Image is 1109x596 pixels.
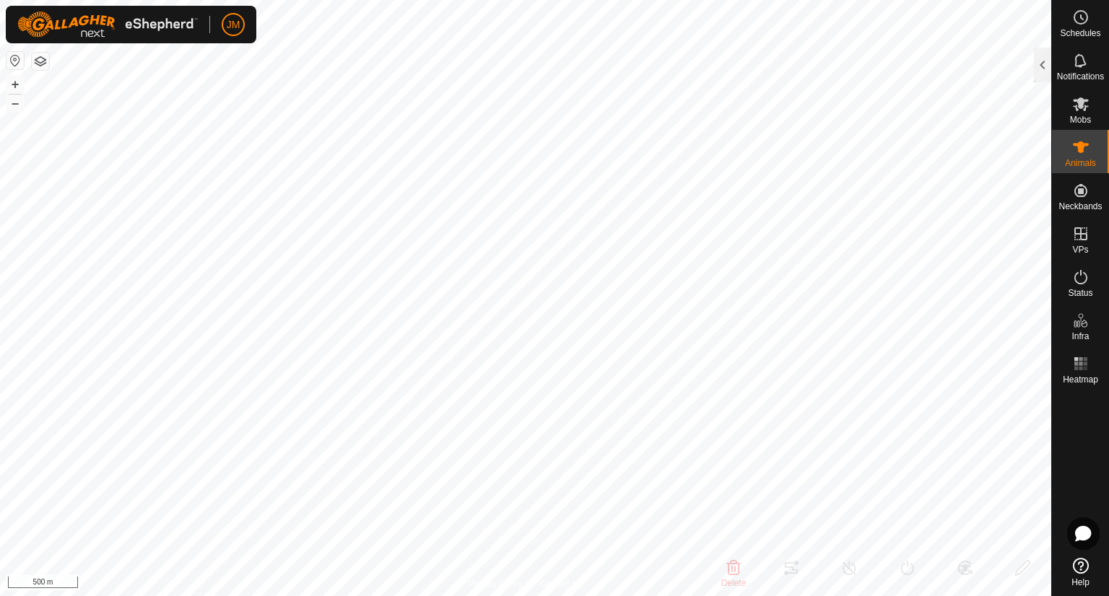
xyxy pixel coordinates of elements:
span: Help [1071,578,1090,587]
button: – [6,95,24,112]
span: Infra [1071,332,1089,341]
span: Heatmap [1063,375,1098,384]
span: Animals [1065,159,1096,167]
button: Map Layers [32,53,49,70]
img: Gallagher Logo [17,12,198,38]
a: Help [1052,552,1109,592]
span: Neckbands [1058,202,1102,211]
span: Status [1068,289,1092,297]
span: Mobs [1070,115,1091,124]
button: + [6,76,24,93]
span: Schedules [1060,29,1100,38]
button: Reset Map [6,52,24,69]
span: VPs [1072,245,1088,254]
span: JM [227,17,240,32]
a: Privacy Policy [469,577,523,590]
span: Notifications [1057,72,1104,81]
a: Contact Us [540,577,583,590]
